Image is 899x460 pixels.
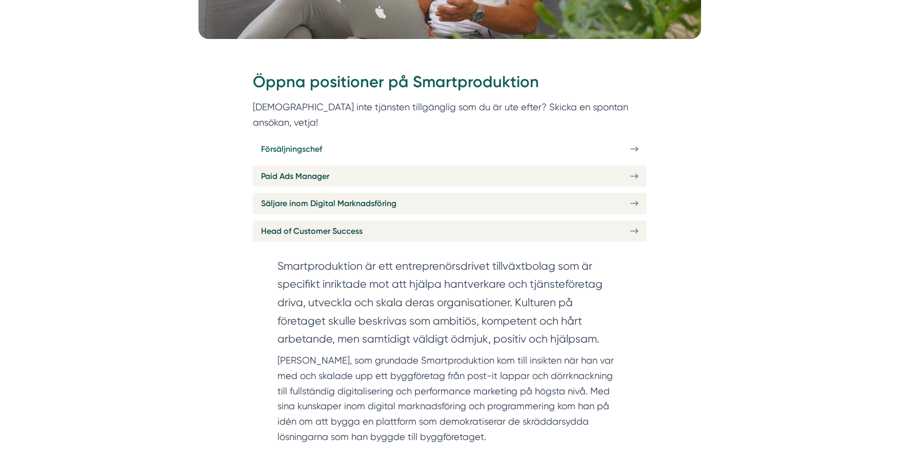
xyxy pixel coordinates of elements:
h2: Öppna positioner på Smartproduktion [253,71,647,99]
p: [DEMOGRAPHIC_DATA] inte tjänsten tillgänglig som du är ute efter? Skicka en spontan ansökan, vetja! [253,99,647,130]
a: Försäljningschef [253,138,647,159]
span: Paid Ads Manager [261,170,329,183]
span: Head of Customer Success [261,225,363,237]
span: Försäljningschef [261,143,322,155]
a: Head of Customer Success [253,221,647,242]
span: Säljare inom Digital Marknadsföring [261,197,396,210]
a: Paid Ads Manager [253,166,647,187]
a: Säljare inom Digital Marknadsföring [253,193,647,214]
section: Smartproduktion är ett entreprenörsdrivet tillväxtbolag som är specifikt inriktade mot att hjälpa... [277,257,622,353]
